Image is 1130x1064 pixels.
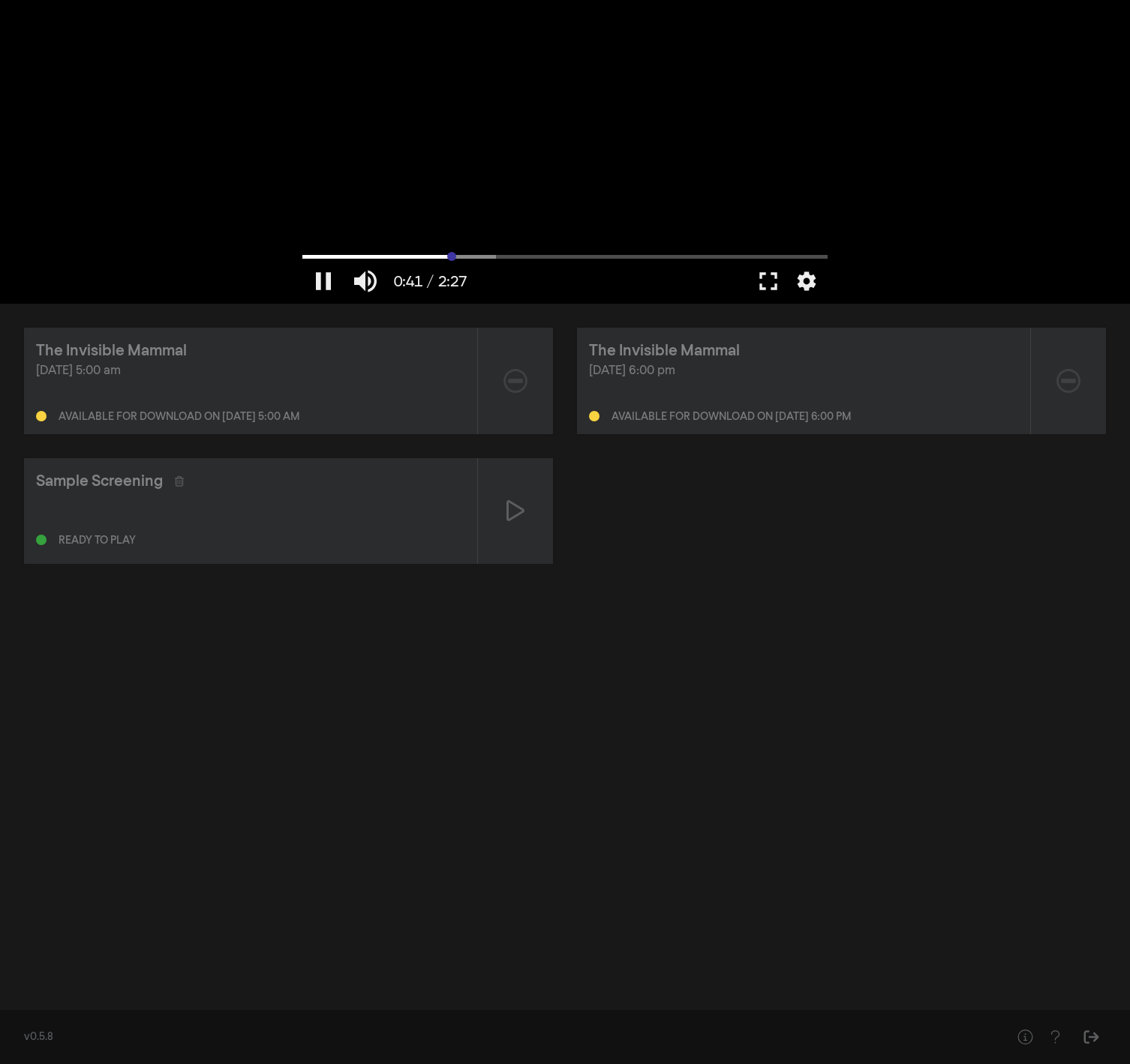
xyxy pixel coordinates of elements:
[344,259,386,304] button: Mute
[612,412,851,422] div: Available for download on [DATE] 6:00 pm
[1040,1022,1070,1052] button: Help
[302,252,828,261] input: Seek
[59,412,299,422] div: Available for download on [DATE] 5:00 am
[1076,1022,1106,1052] button: Sign Out
[24,1030,980,1045] div: v0.5.8
[36,362,465,380] div: [DATE] 5:00 am
[1010,1022,1040,1052] button: Help
[36,340,187,362] div: The Invisible Mammal
[59,535,136,546] div: Ready to play
[386,259,474,304] button: 0:41 / 2:27
[589,340,740,362] div: The Invisible Mammal
[589,362,1018,380] div: [DATE] 6:00 pm
[302,259,344,304] button: Pause
[789,259,824,304] button: More settings
[36,470,163,493] div: Sample Screening
[747,259,789,304] button: Full screen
